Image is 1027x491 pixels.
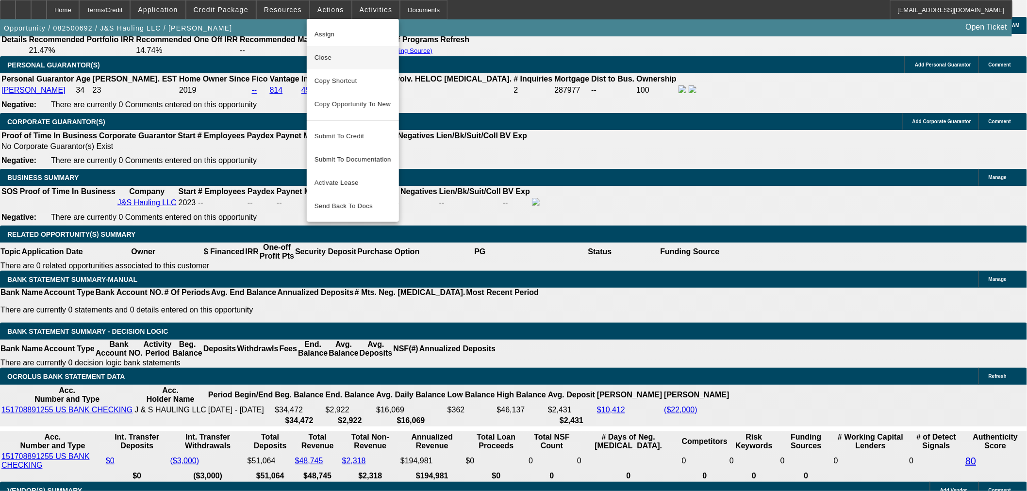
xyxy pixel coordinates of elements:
[315,131,391,142] span: Submit To Credit
[315,200,391,212] span: Send Back To Docs
[315,52,391,64] span: Close
[315,177,391,189] span: Activate Lease
[315,29,391,40] span: Assign
[315,100,391,108] span: Copy Opportunity To New
[315,154,391,165] span: Submit To Documentation
[315,75,391,87] span: Copy Shortcut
